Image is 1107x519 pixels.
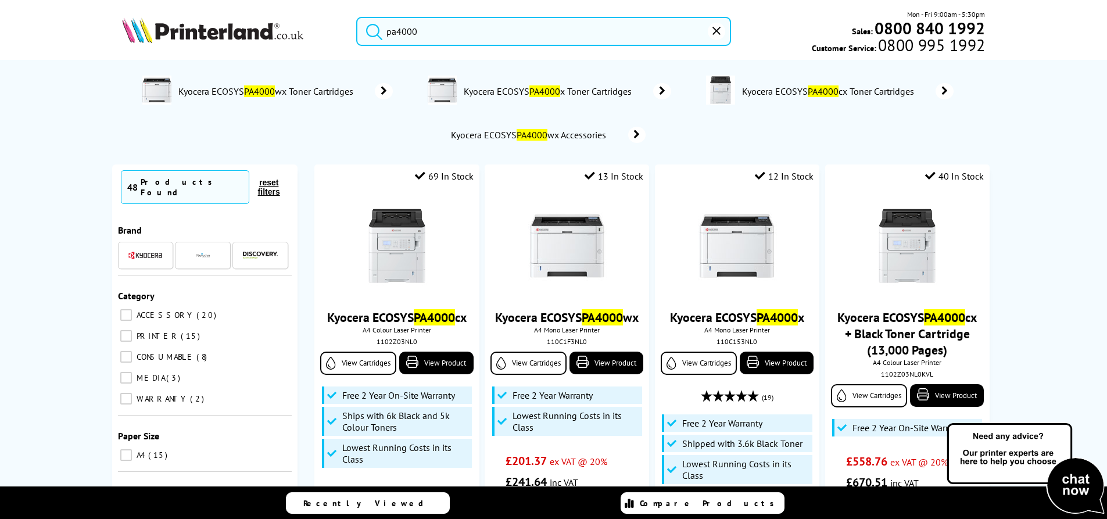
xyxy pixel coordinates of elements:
div: Products Found [141,177,243,198]
input: MEDIA 3 [120,372,132,384]
span: WARRANTY [134,393,189,404]
span: Kyocera ECOSYS cx Toner Cartridges [741,85,918,97]
a: Kyocera ECOSYSPA4000cx Toner Cartridges [741,76,954,107]
span: Mon - Fri 9:00am - 5:30pm [907,9,985,20]
a: 0800 840 1992 [873,23,985,34]
span: Brand [118,224,142,236]
span: Free 2 Year On-Site Warranty [852,422,965,434]
a: View Cartridges [320,352,396,375]
span: A4 Colour Laser Printer [320,325,473,334]
span: PRINTER [134,331,180,341]
div: 1102Z03NL0KVL [834,370,981,378]
span: Category [118,290,155,302]
span: Free 2 Year Warranty [513,389,593,401]
span: 20 [196,310,219,320]
span: ex VAT @ 20% [890,456,948,468]
a: View Product [399,352,473,374]
div: 1102Z03NL0 [323,337,470,346]
span: £670.51 [846,475,887,490]
span: Free 2 Year On-Site Warranty [342,389,455,401]
a: Kyocera ECOSYSPA4000cx + Black Toner Cartridge (13,000 Pages) [837,309,977,358]
a: Kyocera ECOSYSPA4000cx [327,309,467,325]
img: kyocera-pa4000wx-front-small.jpg [524,202,611,289]
span: 48 [127,181,138,193]
button: reset filters [249,177,289,197]
span: £241.64 [506,474,547,489]
a: View Product [569,352,643,374]
a: Printerland Logo [122,17,342,45]
mark: PA4000 [529,85,560,97]
mark: PA4000 [808,85,839,97]
span: Compare Products [640,498,780,509]
a: Kyocera ECOSYSPA4000x Toner Cartridges [463,76,671,107]
mark: PA4000 [244,85,275,97]
input: A4 15 [120,449,132,461]
img: Discovery [243,252,278,259]
a: View Product [740,352,814,374]
span: 15 [181,331,203,341]
span: Kyocera ECOSYS x Toner Cartridges [463,85,636,97]
input: PRINTER 15 [120,330,132,342]
span: MEDIA [134,373,165,383]
span: £201.37 [506,453,547,468]
span: Customer Service: [812,40,985,53]
span: ACCESSORY [134,310,195,320]
span: CONSUMABLE [134,352,195,362]
div: 69 In Stock [415,170,474,182]
a: Compare Products [621,492,784,514]
mark: PA4000 [582,309,623,325]
img: Kyocera-ECOSYS-PA4000cx-Front-Small.jpg [353,202,440,289]
img: Kyocera-ECOSYS-PA4000cx-Front-Small.jpg [864,202,951,289]
span: Recently Viewed [303,498,435,509]
span: £558.76 [846,454,887,469]
input: Search product or brand [356,17,731,46]
img: Printerland Logo [122,17,303,43]
img: Kyocera [128,251,163,260]
mark: PA4000 [414,309,455,325]
mark: PA4000 [924,309,965,325]
span: 0800 995 1992 [876,40,985,51]
mark: PA4000 [517,129,547,141]
div: 12 In Stock [755,170,814,182]
div: 110C1F3NL0 [493,337,640,346]
span: Lowest Running Costs in its Class [682,458,809,481]
input: ACCESSORY 20 [120,309,132,321]
a: Kyocera ECOSYSPA4000wx [495,309,639,325]
span: Paper Size [118,430,159,442]
div: 13 In Stock [585,170,643,182]
a: View Product [910,384,984,407]
span: inc VAT [890,477,919,489]
a: Recently Viewed [286,492,450,514]
img: 110c153nl0-deptimage.jpg [428,76,457,105]
span: Lowest Running Costs in its Class [513,410,639,433]
img: 110c153nl0-deptimage.jpg [142,76,171,105]
span: A4 Mono Laser Printer [661,325,814,334]
a: Kyocera ECOSYSPA4000wx Toner Cartridges [177,76,393,107]
span: inc VAT [550,477,578,488]
a: Kyocera ECOSYSPA4000wx Accessories [450,127,646,143]
div: 110C153NL0 [664,337,811,346]
a: View Cartridges [490,352,567,375]
span: ex VAT @ 20% [550,456,607,467]
input: CONSUMABLE 8 [120,351,132,363]
img: 1102Z03NL0-deptimage.jpg [706,76,735,105]
span: £470.75 [335,485,377,500]
a: View Cartridges [661,352,737,375]
span: A4 [134,450,147,460]
span: A4 Colour Laser Printer [831,358,984,367]
div: 40 In Stock [925,170,984,182]
mark: PA4000 [757,309,798,325]
img: Open Live Chat window [944,421,1107,517]
span: 3 [166,373,183,383]
img: Navigator [196,248,210,263]
span: Ships with 6k Black and 5k Colour Toners [342,410,469,433]
span: Shipped with 3.6k Black Toner [682,438,803,449]
span: 15 [148,450,170,460]
span: A4 Mono Laser Printer [490,325,643,334]
a: View Cartridges [831,384,907,407]
span: Sales: [852,26,873,37]
input: WARRANTY 2 [120,393,132,405]
span: (19) [762,386,773,409]
img: kyocera-pa4000x-front-small.jpg [693,202,780,289]
span: Kyocera ECOSYS wx Toner Cartridges [177,85,357,97]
